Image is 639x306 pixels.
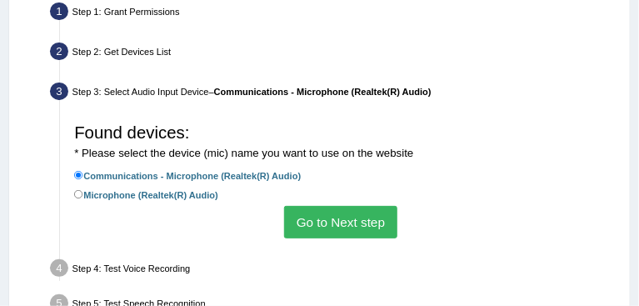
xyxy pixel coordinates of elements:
div: Step 3: Select Audio Input Device [44,78,624,109]
input: Communications - Microphone (Realtek(R) Audio) [74,171,83,180]
span: – [209,87,432,97]
small: * Please select the device (mic) name you want to use on the website [74,147,413,159]
button: Go to Next step [284,206,397,238]
div: Step 4: Test Voice Recording [44,255,624,286]
div: Step 2: Get Devices List [44,38,624,69]
input: Microphone (Realtek(R) Audio) [74,190,83,199]
label: Microphone (Realtek(R) Audio) [74,187,218,203]
b: Communications - Microphone (Realtek(R) Audio) [214,87,432,97]
label: Communications - Microphone (Realtek(R) Audio) [74,168,301,183]
h3: Found devices: [74,123,607,161]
